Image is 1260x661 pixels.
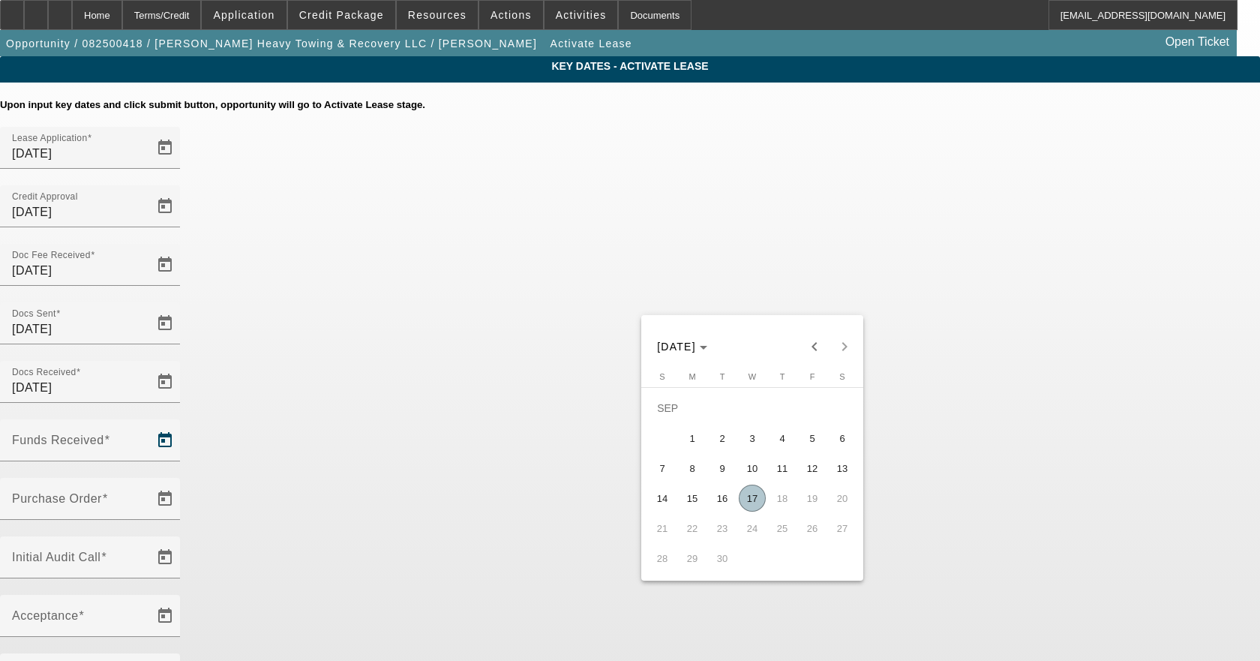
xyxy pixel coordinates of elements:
button: September 25, 2025 [767,513,797,543]
button: September 17, 2025 [737,483,767,513]
span: 19 [799,485,826,512]
span: T [720,372,725,381]
span: 30 [709,545,736,572]
button: September 22, 2025 [677,513,707,543]
button: September 20, 2025 [827,483,857,513]
button: September 30, 2025 [707,543,737,573]
span: 1 [679,425,706,452]
span: [DATE] [657,341,696,353]
span: 3 [739,425,766,452]
span: W [748,372,756,381]
button: September 15, 2025 [677,483,707,513]
button: September 29, 2025 [677,543,707,573]
button: September 23, 2025 [707,513,737,543]
button: September 21, 2025 [647,513,677,543]
button: September 8, 2025 [677,453,707,483]
span: 6 [829,425,856,452]
button: September 5, 2025 [797,423,827,453]
span: 25 [769,515,796,542]
td: SEP [647,393,857,423]
span: 12 [799,455,826,482]
span: S [839,372,844,381]
span: 29 [679,545,706,572]
span: 10 [739,455,766,482]
span: 14 [649,485,676,512]
button: September 1, 2025 [677,423,707,453]
span: 27 [829,515,856,542]
button: September 7, 2025 [647,453,677,483]
button: Previous month [799,332,829,362]
button: September 3, 2025 [737,423,767,453]
span: 4 [769,425,796,452]
span: 5 [799,425,826,452]
span: 21 [649,515,676,542]
button: September 13, 2025 [827,453,857,483]
span: 24 [739,515,766,542]
button: September 18, 2025 [767,483,797,513]
span: 15 [679,485,706,512]
button: September 28, 2025 [647,543,677,573]
button: September 11, 2025 [767,453,797,483]
span: T [780,372,785,381]
span: F [810,372,815,381]
button: September 6, 2025 [827,423,857,453]
span: 11 [769,455,796,482]
span: M [688,372,695,381]
button: September 24, 2025 [737,513,767,543]
button: September 27, 2025 [827,513,857,543]
span: 13 [829,455,856,482]
span: 23 [709,515,736,542]
span: 22 [679,515,706,542]
button: September 19, 2025 [797,483,827,513]
span: 18 [769,485,796,512]
button: September 10, 2025 [737,453,767,483]
span: 26 [799,515,826,542]
span: 2 [709,425,736,452]
button: September 9, 2025 [707,453,737,483]
button: Choose month and year [651,333,713,360]
span: 8 [679,455,706,482]
span: 20 [829,485,856,512]
span: 28 [649,545,676,572]
span: 17 [739,485,766,512]
button: September 2, 2025 [707,423,737,453]
button: September 12, 2025 [797,453,827,483]
button: September 14, 2025 [647,483,677,513]
span: S [659,372,664,381]
span: 9 [709,455,736,482]
button: September 26, 2025 [797,513,827,543]
button: September 4, 2025 [767,423,797,453]
button: September 16, 2025 [707,483,737,513]
span: 16 [709,485,736,512]
span: 7 [649,455,676,482]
